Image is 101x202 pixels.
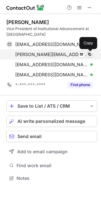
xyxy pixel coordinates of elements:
div: [PERSON_NAME] [6,19,49,25]
button: Reveal Button [68,82,93,88]
span: AI write personalized message [17,119,85,124]
button: Add to email campaign [6,146,97,157]
span: Notes [17,175,95,181]
div: Vice President of Institutional Advancement at [GEOGRAPHIC_DATA] [6,26,97,37]
button: AI write personalized message [6,116,97,127]
button: save-profile-one-click [6,100,97,112]
span: [EMAIL_ADDRESS][DOMAIN_NAME] [15,41,88,47]
button: Send email [6,131,97,142]
span: [EMAIL_ADDRESS][DOMAIN_NAME] [15,72,88,78]
span: [EMAIL_ADDRESS][DOMAIN_NAME] [15,62,88,67]
span: Add to email campaign [17,149,68,154]
span: Send email [17,134,42,139]
span: Find work email [17,163,95,168]
img: ContactOut v5.3.10 [6,4,44,11]
div: Save to List / ATS / CRM [17,104,86,109]
span: [PERSON_NAME][EMAIL_ADDRESS][DOMAIN_NAME] [15,52,88,57]
button: Find work email [6,161,97,170]
button: Notes [6,174,97,183]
